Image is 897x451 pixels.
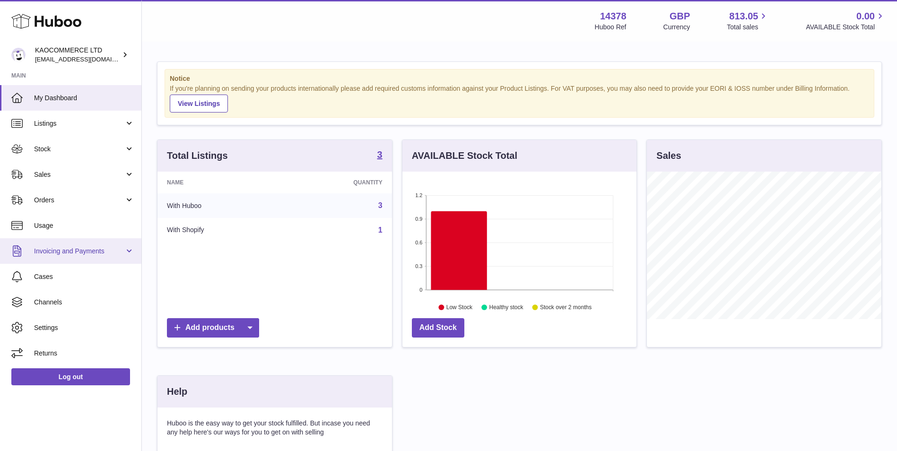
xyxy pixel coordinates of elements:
h3: AVAILABLE Stock Total [412,149,517,162]
span: Orders [34,196,124,205]
img: internalAdmin-14378@internal.huboo.com [11,48,26,62]
p: Huboo is the easy way to get your stock fulfilled. But incase you need any help here's our ways f... [167,419,383,437]
span: Listings [34,119,124,128]
a: 1 [378,226,383,234]
text: Healthy stock [489,304,523,311]
div: If you're planning on sending your products internationally please add required customs informati... [170,84,869,113]
text: 0.3 [415,263,422,269]
span: 813.05 [729,10,758,23]
th: Name [157,172,284,193]
span: Cases [34,272,134,281]
span: Returns [34,349,134,358]
div: Huboo Ref [595,23,627,32]
strong: Notice [170,74,869,83]
td: With Shopify [157,218,284,243]
h3: Help [167,385,187,398]
text: 0.9 [415,216,422,222]
a: 813.05 Total sales [727,10,769,32]
text: Stock over 2 months [540,304,592,311]
div: Currency [663,23,690,32]
span: [EMAIL_ADDRESS][DOMAIN_NAME] [35,55,139,63]
text: 0 [419,287,422,293]
span: Sales [34,170,124,179]
span: Stock [34,145,124,154]
text: 0.6 [415,240,422,245]
span: Settings [34,323,134,332]
a: 0.00 AVAILABLE Stock Total [806,10,886,32]
span: My Dashboard [34,94,134,103]
strong: GBP [670,10,690,23]
span: Channels [34,298,134,307]
a: Add products [167,318,259,338]
text: Low Stock [446,304,473,311]
a: 3 [378,201,383,209]
div: KAOCOMMERCE LTD [35,46,120,64]
a: 3 [377,150,383,161]
span: Invoicing and Payments [34,247,124,256]
a: Add Stock [412,318,464,338]
h3: Total Listings [167,149,228,162]
span: Usage [34,221,134,230]
span: Total sales [727,23,769,32]
strong: 3 [377,150,383,159]
th: Quantity [284,172,392,193]
span: 0.00 [856,10,875,23]
span: AVAILABLE Stock Total [806,23,886,32]
h3: Sales [656,149,681,162]
td: With Huboo [157,193,284,218]
text: 1.2 [415,192,422,198]
a: Log out [11,368,130,385]
strong: 14378 [600,10,627,23]
a: View Listings [170,95,228,113]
